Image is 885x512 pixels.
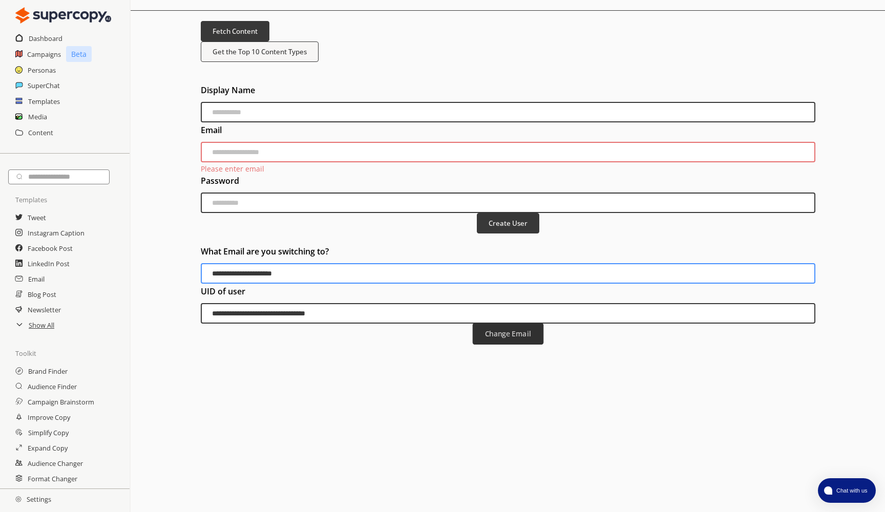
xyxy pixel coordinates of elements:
[201,122,815,138] h2: Email
[28,440,68,456] a: Expand Copy
[29,317,54,333] a: Show All
[28,486,70,502] a: Tone Changer
[201,263,815,284] input: email-input
[201,142,815,162] input: email-input
[28,410,70,425] a: Improve Copy
[28,425,69,440] a: Simplify Copy
[28,256,70,271] a: LinkedIn Post
[818,478,876,503] button: atlas-launcher
[213,27,258,36] b: Fetch Content
[15,496,22,502] img: Close
[201,102,815,122] input: displayName-input
[28,271,45,287] a: Email
[28,241,73,256] a: Facebook Post
[28,62,56,78] a: Personas
[201,165,815,173] p: Please enter email
[66,46,92,62] p: Beta
[28,287,56,302] a: Blog Post
[28,471,77,486] a: Format Changer
[201,244,815,259] h2: What Email are you switching to?
[28,364,68,379] a: Brand Finder
[28,225,85,241] a: Instagram Caption
[201,41,319,62] button: Get the Top 10 Content Types
[484,329,531,339] b: Change Email
[201,82,815,98] h2: Display Name
[28,394,94,410] a: Campaign Brainstorm
[472,323,543,345] button: Change Email
[28,125,53,140] a: Content
[477,213,539,233] button: Create User
[201,21,269,41] button: Fetch Content
[28,109,47,124] a: Media
[28,210,46,225] a: Tweet
[832,486,870,495] span: Chat with us
[28,456,83,471] a: Audience Changer
[28,94,60,109] a: Templates
[27,47,61,62] a: Campaigns
[201,284,815,299] h2: UID of user
[201,193,815,213] input: password-input
[213,47,307,56] b: Get the Top 10 Content Types
[201,173,815,188] h2: Password
[28,78,60,93] a: SuperChat
[201,303,815,324] input: password-input
[489,219,528,228] b: Create User
[29,31,62,46] a: Dashboard
[28,302,61,317] a: Newsletter
[15,5,111,26] img: Close
[28,379,77,394] a: Audience Finder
